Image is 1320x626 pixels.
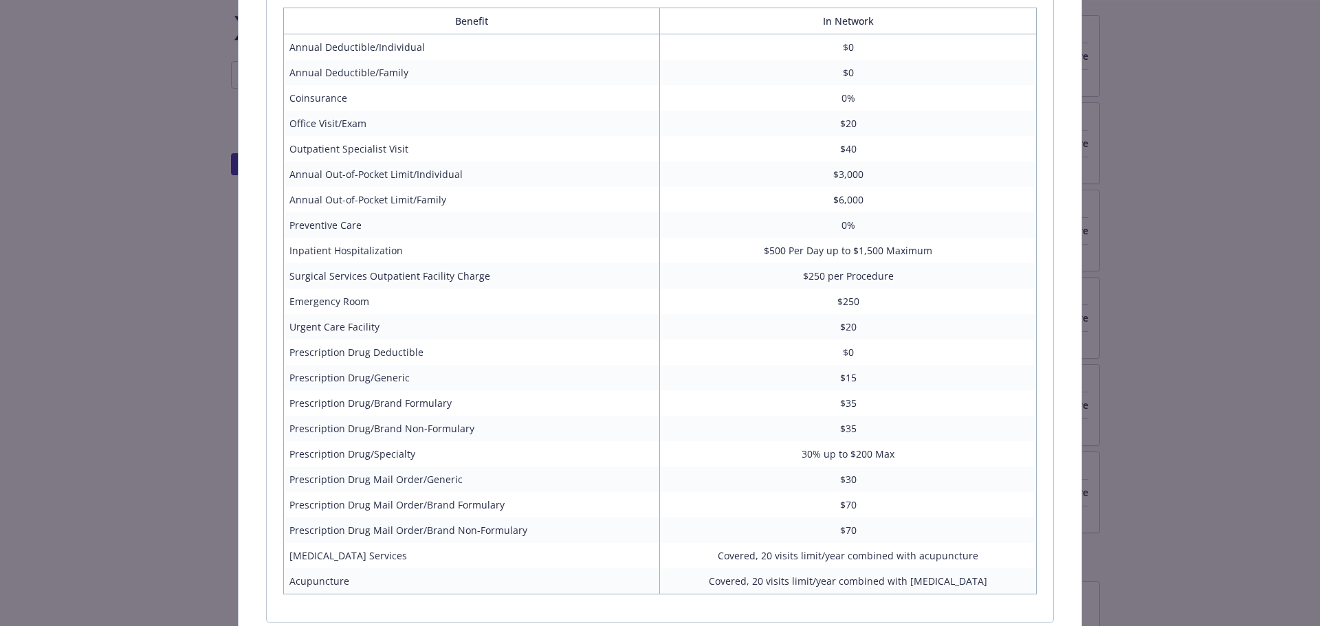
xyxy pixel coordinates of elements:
[283,467,660,492] td: Prescription Drug Mail Order/Generic
[283,416,660,441] td: Prescription Drug/Brand Non-Formulary
[660,238,1037,263] td: $500 Per Day up to $1,500 Maximum
[660,263,1037,289] td: $250 per Procedure
[660,8,1037,34] th: In Network
[660,517,1037,543] td: $70
[283,492,660,517] td: Prescription Drug Mail Order/Brand Formulary
[283,339,660,365] td: Prescription Drug Deductible
[660,543,1037,568] td: Covered, 20 visits limit/year combined with acupuncture
[283,314,660,339] td: Urgent Care Facility
[660,441,1037,467] td: 30% up to $200 Max
[283,365,660,390] td: Prescription Drug/Generic
[660,161,1037,187] td: $3,000
[660,467,1037,492] td: $30
[283,441,660,467] td: Prescription Drug/Specialty
[660,289,1037,314] td: $250
[660,314,1037,339] td: $20
[660,34,1037,60] td: $0
[283,161,660,187] td: Annual Out-of-Pocket Limit/Individual
[660,136,1037,161] td: $40
[283,8,660,34] th: Benefit
[283,543,660,568] td: [MEDICAL_DATA] Services
[283,212,660,238] td: Preventive Care
[660,339,1037,365] td: $0
[283,85,660,111] td: Coinsurance
[660,85,1037,111] td: 0%
[660,492,1037,517] td: $70
[283,263,660,289] td: Surgical Services Outpatient Facility Charge
[283,289,660,314] td: Emergency Room
[660,111,1037,136] td: $20
[283,136,660,161] td: Outpatient Specialist Visit
[660,212,1037,238] td: 0%
[283,238,660,263] td: Inpatient Hospitalization
[283,390,660,416] td: Prescription Drug/Brand Formulary
[660,568,1037,594] td: Covered, 20 visits limit/year combined with [MEDICAL_DATA]
[660,390,1037,416] td: $35
[283,34,660,60] td: Annual Deductible/Individual
[283,517,660,543] td: Prescription Drug Mail Order/Brand Non-Formulary
[283,111,660,136] td: Office Visit/Exam
[660,60,1037,85] td: $0
[660,187,1037,212] td: $6,000
[283,60,660,85] td: Annual Deductible/Family
[660,365,1037,390] td: $15
[660,416,1037,441] td: $35
[283,568,660,594] td: Acupuncture
[283,187,660,212] td: Annual Out-of-Pocket Limit/Family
